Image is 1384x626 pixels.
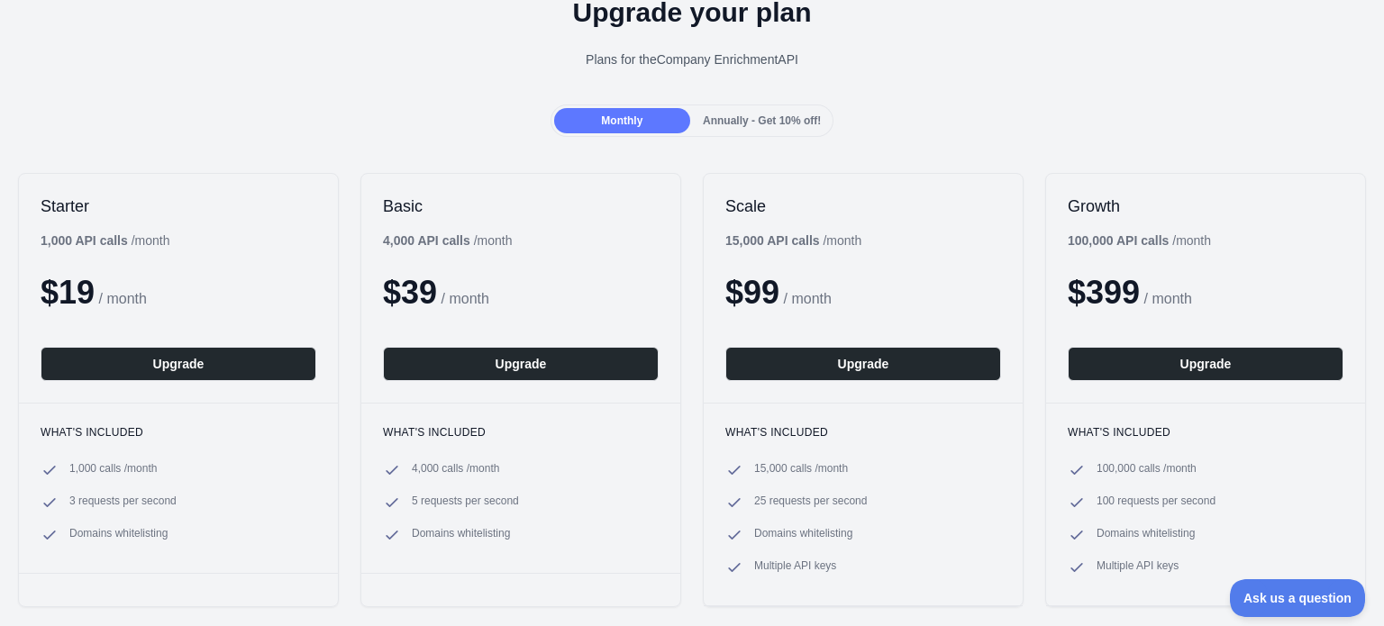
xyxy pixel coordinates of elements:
[1068,347,1343,381] button: Upgrade
[725,347,1001,381] button: Upgrade
[383,347,659,381] button: Upgrade
[1230,579,1366,617] iframe: Toggle Customer Support
[1068,274,1140,311] span: $ 399
[725,274,779,311] span: $ 99
[1144,291,1192,306] span: / month
[784,291,832,306] span: / month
